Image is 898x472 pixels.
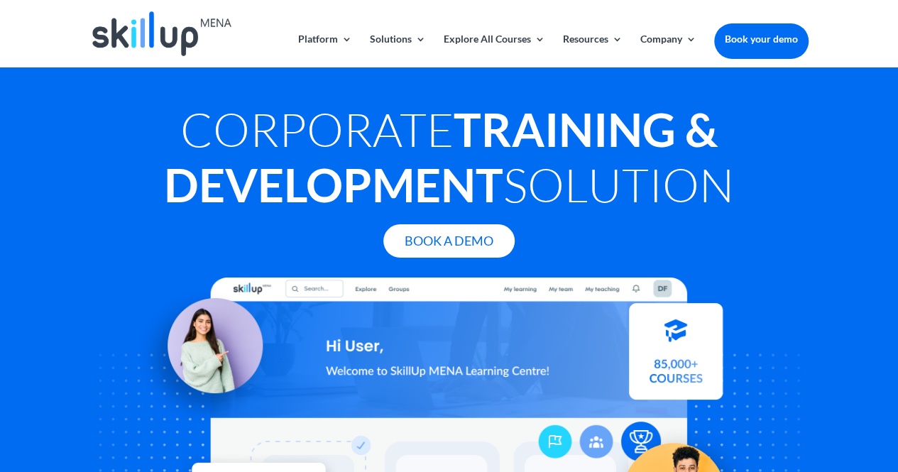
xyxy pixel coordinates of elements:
[640,34,696,67] a: Company
[90,101,809,219] h1: Corporate Solution
[629,309,723,405] img: Courses library - SkillUp MENA
[92,11,231,56] img: Skillup Mena
[370,34,426,67] a: Solutions
[298,34,352,67] a: Platform
[383,224,515,258] a: Book A Demo
[164,101,718,212] strong: Training & Development
[714,23,809,55] a: Book your demo
[444,34,545,67] a: Explore All Courses
[563,34,623,67] a: Resources
[662,319,898,472] iframe: Chat Widget
[133,282,276,426] img: Learning Management Solution - SkillUp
